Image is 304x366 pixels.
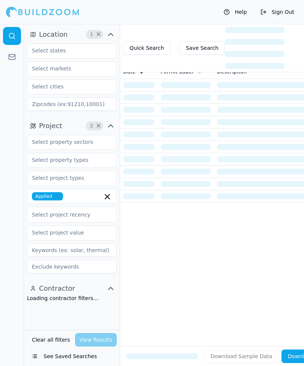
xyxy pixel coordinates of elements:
input: Exclude keywords [27,260,117,273]
span: 2 [88,122,95,130]
span: Contractor [39,283,75,294]
input: Select property sectors [27,135,107,149]
span: Clear Project filters [96,124,101,128]
button: Project2Clear Project filters [27,120,117,132]
div: Loading contractor filters… [27,294,117,302]
button: Location1Clear Location filters [27,28,117,40]
button: Help [220,6,251,18]
span: Project [39,121,62,131]
span: 1 [88,31,95,38]
span: Location [39,29,68,40]
button: Quick Search [123,41,170,55]
button: Save Search [179,41,225,55]
button: Sign Out [257,6,298,18]
input: Keywords (ex: solar, thermal) [27,244,117,257]
input: Select project value [27,226,107,239]
input: Select property types [27,153,107,167]
button: Contractor [27,282,117,294]
span: Clear Location filters [96,33,101,36]
input: Select markets [27,62,107,75]
input: Select cities [27,80,107,93]
input: Select states [27,44,107,57]
button: Clear all filters [30,333,72,347]
button: See Saved Searches [27,350,117,363]
input: Zipcodes (ex:91210,10001) [27,97,117,111]
span: Applied [32,192,63,200]
input: Select project types [27,171,107,185]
